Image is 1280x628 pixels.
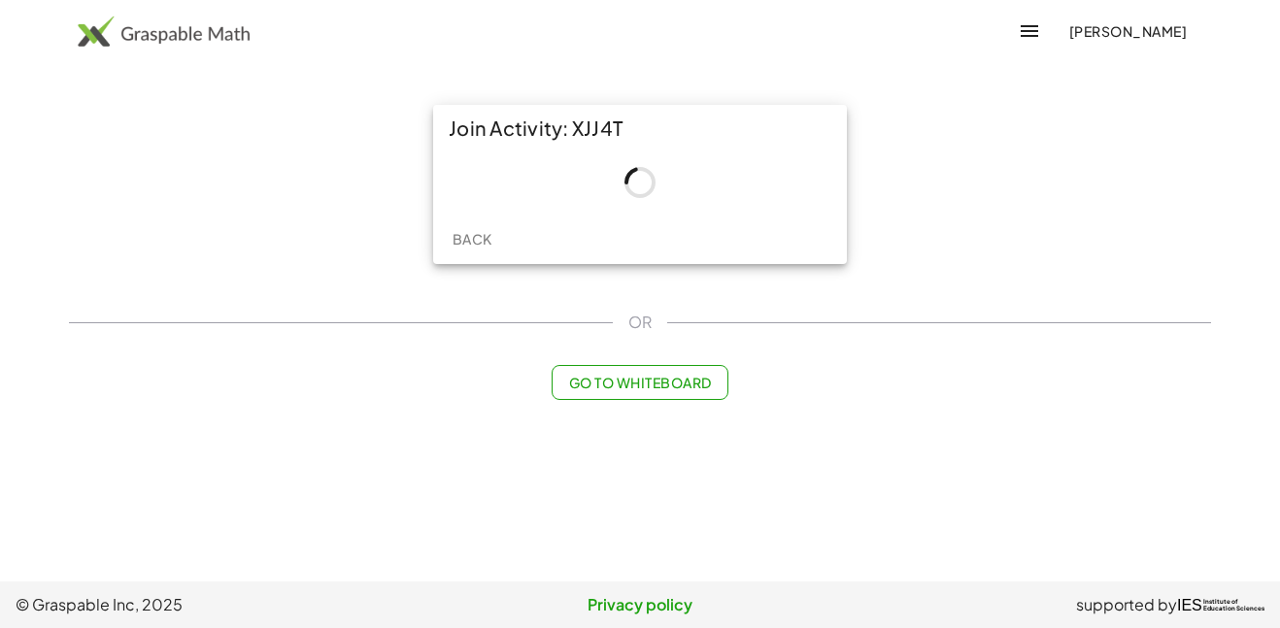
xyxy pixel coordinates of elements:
[1076,593,1177,616] span: supported by
[1053,14,1202,49] button: [PERSON_NAME]
[432,593,849,616] a: Privacy policy
[568,374,711,391] span: Go to Whiteboard
[1177,593,1264,616] a: IESInstitute ofEducation Sciences
[1068,22,1187,40] span: [PERSON_NAME]
[628,311,652,334] span: OR
[452,230,491,248] span: Back
[1177,596,1202,614] span: IES
[441,221,503,256] button: Back
[1203,599,1264,612] span: Institute of Education Sciences
[552,365,727,400] button: Go to Whiteboard
[16,593,432,616] span: © Graspable Inc, 2025
[433,105,847,151] div: Join Activity: XJJ4T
